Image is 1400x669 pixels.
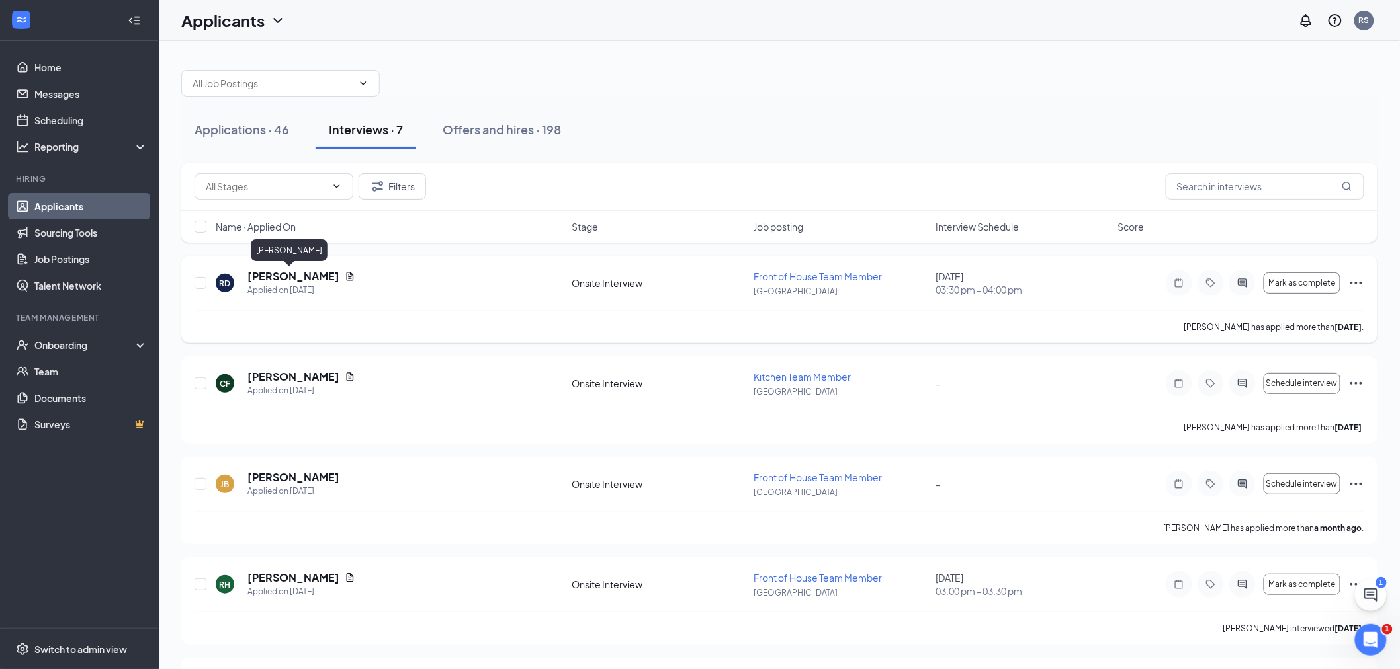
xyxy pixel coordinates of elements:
[572,377,746,390] div: Onsite Interview
[34,272,148,299] a: Talent Network
[1348,375,1364,391] svg: Ellipses
[34,54,148,81] a: Home
[936,478,941,490] span: -
[1235,378,1250,389] svg: ActiveChat
[247,585,355,598] div: Applied on [DATE]
[1171,278,1187,288] svg: Note
[1203,378,1219,389] svg: Tag
[1166,173,1364,200] input: Search in interviews
[1269,278,1336,288] span: Mark as complete
[345,372,355,382] svg: Document
[754,220,804,233] span: Job posting
[1184,321,1364,333] p: [PERSON_NAME] has applied more than .
[1298,13,1314,28] svg: Notifications
[193,76,353,91] input: All Job Postings
[220,278,231,289] div: RD
[1266,479,1338,489] span: Schedule interview
[34,246,148,272] a: Job Postings
[1327,13,1343,28] svg: QuestionInfo
[754,270,883,282] span: Front of House Team Member
[16,173,145,184] div: Hiring
[247,571,339,585] h5: [PERSON_NAME]
[1171,479,1187,489] svg: Note
[1355,624,1387,656] iframe: Intercom live chat
[572,578,746,591] div: Onsite Interview
[247,269,339,284] h5: [PERSON_NAME]
[1335,623,1362,633] b: [DATE]
[1118,220,1145,233] span: Score
[572,477,746,491] div: Onsite Interview
[936,283,1110,296] span: 03:30 pm - 04:00 pm
[754,386,928,397] p: [GEOGRAPHIC_DATA]
[1355,579,1387,611] button: ChatActive
[1363,587,1379,603] svg: ChatActive
[329,121,403,138] div: Interviews · 7
[34,358,148,385] a: Team
[247,384,355,397] div: Applied on [DATE]
[34,140,148,153] div: Reporting
[247,370,339,384] h5: [PERSON_NAME]
[1203,479,1219,489] svg: Tag
[1171,378,1187,389] svg: Note
[16,643,29,656] svg: Settings
[1348,476,1364,492] svg: Ellipses
[206,179,326,194] input: All Stages
[1335,322,1362,332] b: [DATE]
[754,471,883,483] span: Front of House Team Member
[754,587,928,598] p: [GEOGRAPHIC_DATA]
[443,121,561,138] div: Offers and hires · 198
[1264,473,1340,494] button: Schedule interview
[195,121,289,138] div: Applications · 46
[247,284,355,297] div: Applied on [DATE]
[1269,580,1336,589] span: Mark as complete
[1203,579,1219,590] svg: Tag
[1235,278,1250,288] svg: ActiveChat
[358,78,369,89] svg: ChevronDown
[1223,623,1364,634] p: [PERSON_NAME] interviewed .
[572,220,598,233] span: Stage
[34,385,148,411] a: Documents
[15,13,28,26] svg: WorkstreamLogo
[345,271,355,282] svg: Document
[754,572,883,584] span: Front of House Team Member
[34,338,136,352] div: Onboarding
[247,485,339,498] div: Applied on [DATE]
[1266,379,1338,388] span: Schedule interview
[936,571,1110,598] div: [DATE]
[128,14,141,27] svg: Collapse
[1264,574,1340,595] button: Mark as complete
[16,312,145,323] div: Team Management
[936,270,1110,296] div: [DATE]
[1359,15,1370,26] div: RS
[1171,579,1187,590] svg: Note
[216,220,296,233] span: Name · Applied On
[359,173,426,200] button: Filter Filters
[754,286,928,297] p: [GEOGRAPHIC_DATA]
[345,572,355,583] svg: Document
[1203,278,1219,288] svg: Tag
[754,487,928,498] p: [GEOGRAPHIC_DATA]
[936,377,941,389] span: -
[1382,624,1393,635] span: 1
[34,107,148,134] a: Scheduling
[1335,422,1362,432] b: [DATE]
[936,220,1020,233] span: Interview Schedule
[331,181,342,192] svg: ChevronDown
[1315,523,1362,533] b: a month ago
[181,9,265,32] h1: Applicants
[34,193,148,219] a: Applicants
[16,338,29,352] svg: UserCheck
[1184,422,1364,433] p: [PERSON_NAME] has applied more than .
[1264,373,1340,394] button: Schedule interview
[1264,272,1340,294] button: Mark as complete
[34,411,148,438] a: SurveysCrown
[247,470,339,485] h5: [PERSON_NAME]
[1235,579,1250,590] svg: ActiveChat
[16,140,29,153] svg: Analysis
[1376,577,1387,588] div: 1
[1235,479,1250,489] svg: ActiveChat
[220,579,231,590] div: RH
[572,276,746,290] div: Onsite Interview
[370,178,386,194] svg: Filter
[221,479,230,490] div: JB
